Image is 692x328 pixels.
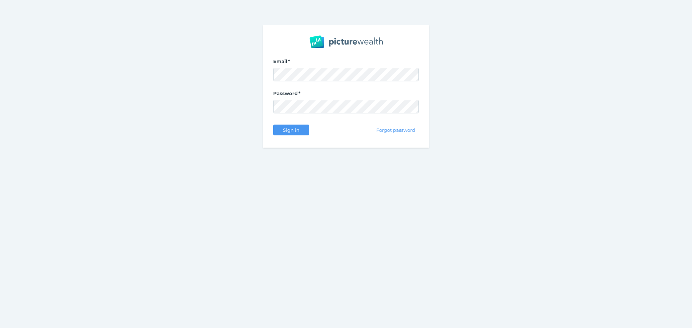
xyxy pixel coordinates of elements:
span: Sign in [280,127,302,133]
button: Forgot password [373,125,419,135]
label: Password [273,90,419,100]
img: PW [310,35,383,48]
button: Sign in [273,125,309,135]
span: Forgot password [373,127,418,133]
label: Email [273,58,419,68]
